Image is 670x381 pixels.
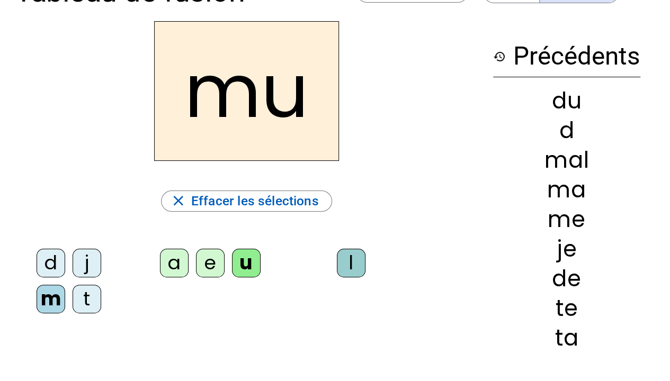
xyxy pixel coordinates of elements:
[493,327,640,349] div: ta
[191,190,319,212] span: Effacer les sélections
[493,179,640,201] div: ma
[493,238,640,260] div: je
[493,208,640,231] div: me
[337,249,365,277] div: l
[170,193,187,210] mat-icon: close
[493,120,640,142] div: d
[73,249,101,277] div: j
[196,249,225,277] div: e
[161,190,332,212] button: Effacer les sélections
[493,268,640,290] div: de
[232,249,261,277] div: u
[154,21,339,161] h2: mu
[160,249,189,277] div: a
[493,90,640,112] div: du
[73,285,101,313] div: t
[493,50,506,63] mat-icon: history
[493,36,640,77] h3: Précédents
[493,297,640,320] div: te
[37,249,65,277] div: d
[37,285,65,313] div: m
[493,149,640,171] div: mal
